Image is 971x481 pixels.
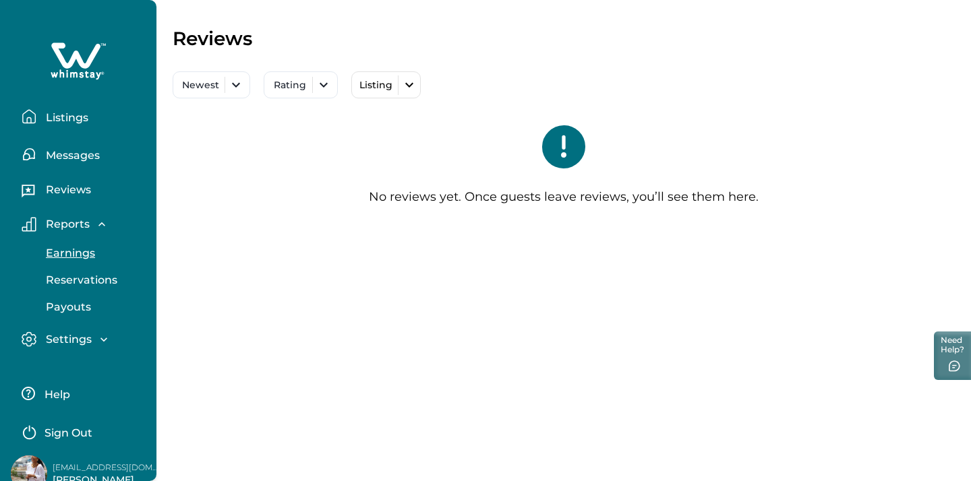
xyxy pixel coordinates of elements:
button: Reports [22,217,146,232]
button: Payouts [31,294,155,321]
p: Reservations [42,274,117,287]
div: Reports [22,240,146,321]
button: Newest [173,71,250,98]
p: No reviews yet. Once guests leave reviews, you’ll see them here. [369,190,759,205]
button: Sign Out [22,418,141,445]
button: Listing [351,71,421,98]
button: Earnings [31,240,155,267]
p: Listing [356,79,392,91]
p: Help [40,388,70,402]
button: Help [22,380,141,407]
button: Rating [264,71,338,98]
p: Reports [42,218,90,231]
button: Listings [22,103,146,130]
p: Settings [42,333,92,346]
button: Messages [22,141,146,168]
p: Reviews [173,27,252,50]
p: Earnings [42,247,95,260]
button: Reservations [31,267,155,294]
button: Reviews [22,179,146,205]
p: Listings [42,111,88,125]
p: Reviews [42,183,91,197]
p: Messages [42,149,100,162]
p: Sign Out [45,426,92,440]
button: Settings [22,331,146,347]
p: [EMAIL_ADDRESS][DOMAIN_NAME] [53,461,160,474]
p: Payouts [42,300,91,314]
